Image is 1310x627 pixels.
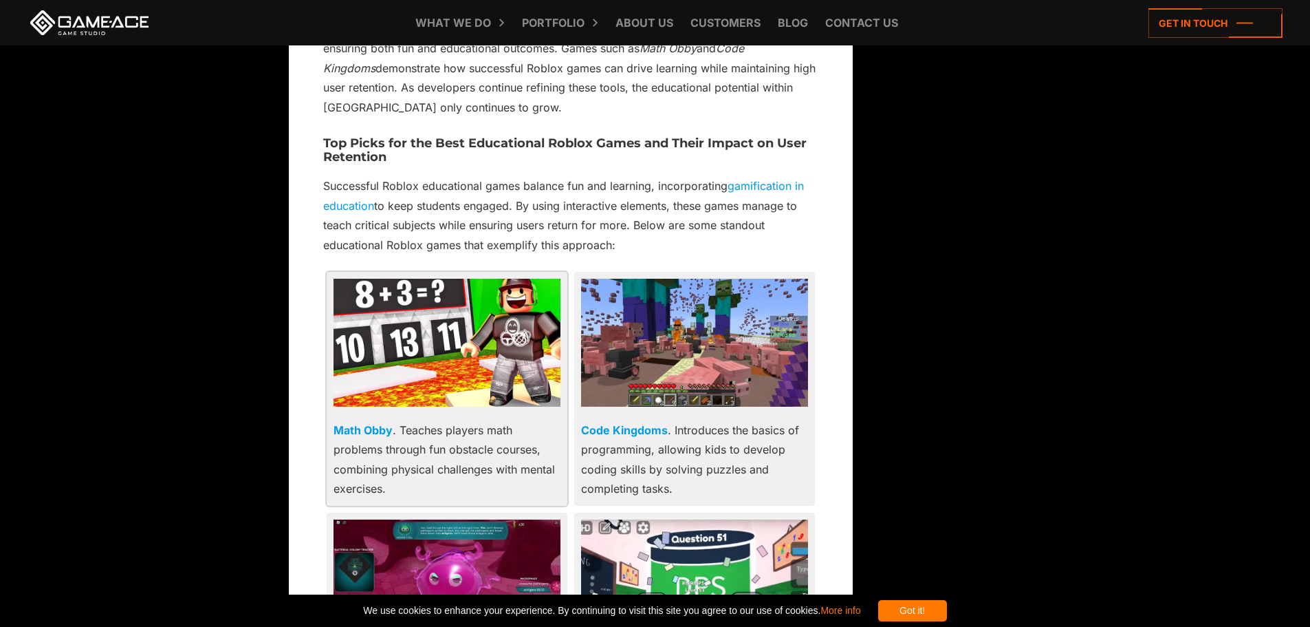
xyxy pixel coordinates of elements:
a: Get in touch [1148,8,1282,38]
a: gamification in education [323,179,804,212]
h3: Top Picks for the Best Educational Roblox Games and Their Impact on User Retention [323,137,818,164]
p: . Introduces the basics of programming, allowing kids to develop coding skills by solving puzzles... [581,421,808,499]
p: . Teaches players math problems through fun obstacle courses, combining physical challenges with ... [334,421,560,499]
em: Code Kingdoms [323,41,744,74]
em: Math Obby [640,41,697,55]
a: Code Kingdoms [581,423,668,437]
span: We use cookies to enhance your experience. By continuing to visit this site you agree to our use ... [363,600,860,621]
p: Successful Roblox educational games balance fun and learning, incorporating to keep students enga... [323,176,818,255]
img: Math Obby [334,279,560,407]
a: Math Obby [334,423,393,437]
img: Code Kingdoms [581,279,808,407]
a: More info [820,605,860,616]
div: Got it! [878,600,947,621]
